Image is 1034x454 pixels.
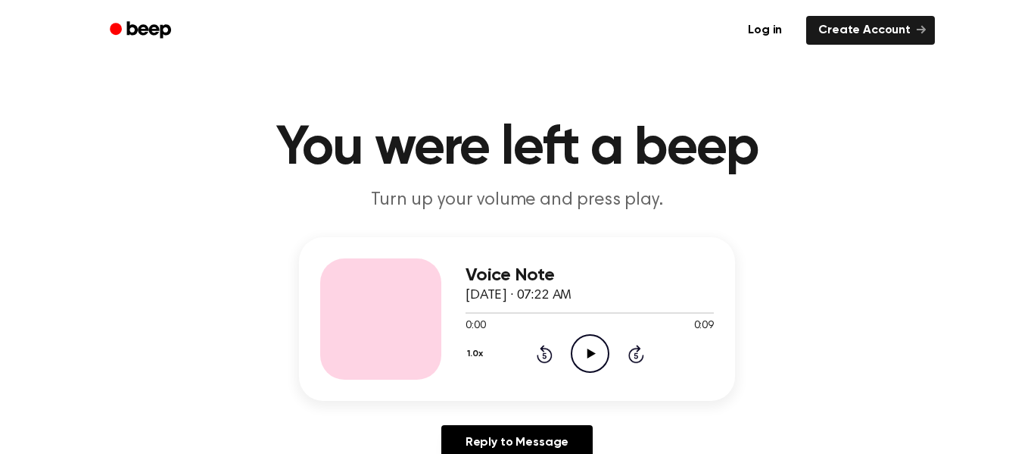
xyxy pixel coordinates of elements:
a: Log in [733,13,797,48]
h1: You were left a beep [129,121,905,176]
span: 0:09 [694,318,714,334]
a: Beep [99,16,185,45]
a: Create Account [806,16,935,45]
p: Turn up your volume and press play. [226,188,808,213]
span: [DATE] · 07:22 AM [466,289,572,302]
span: 0:00 [466,318,485,334]
button: 1.0x [466,341,488,367]
h3: Voice Note [466,265,714,286]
